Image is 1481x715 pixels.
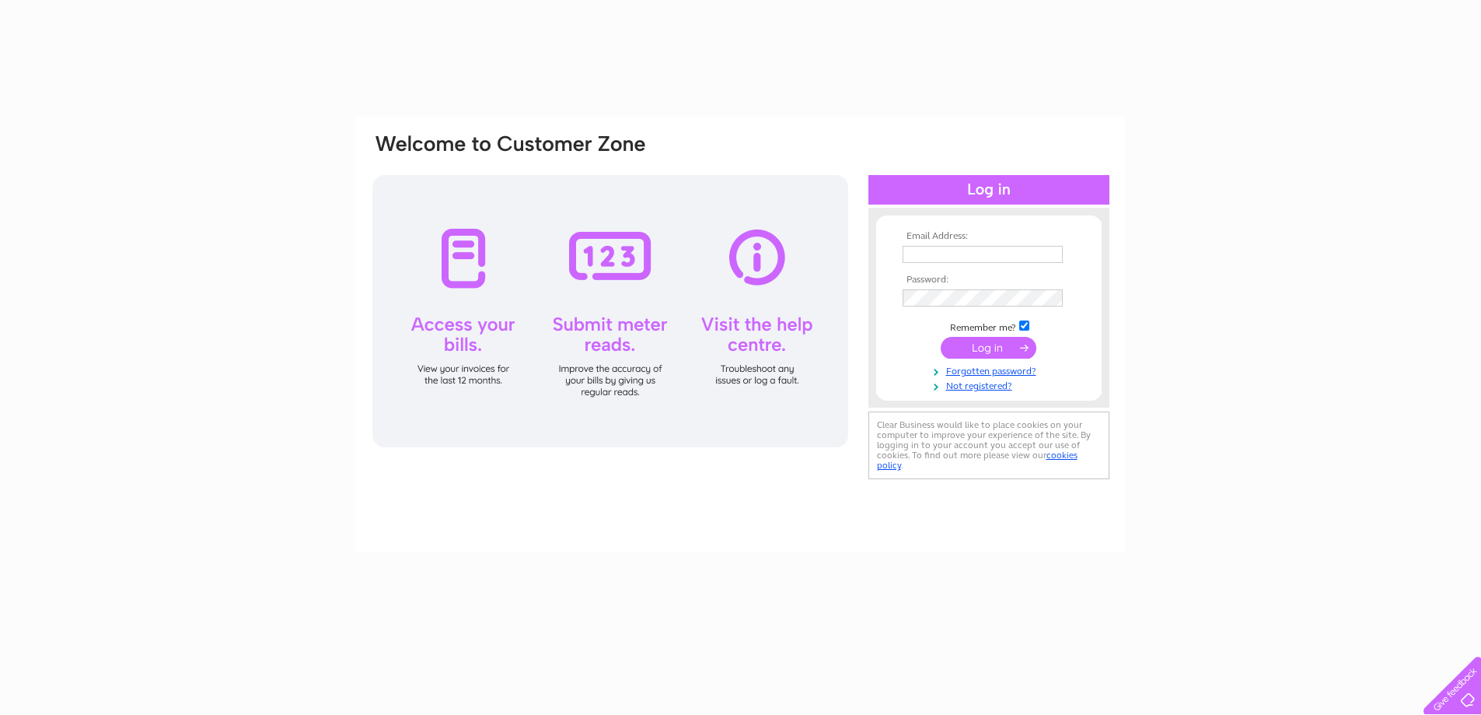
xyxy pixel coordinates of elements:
[899,275,1079,286] th: Password:
[903,377,1079,392] a: Not registered?
[903,363,1079,377] a: Forgotten password?
[941,337,1036,359] input: Submit
[877,450,1078,471] a: cookies policy
[899,231,1079,242] th: Email Address:
[899,318,1079,334] td: Remember me?
[868,412,1109,479] div: Clear Business would like to place cookies on your computer to improve your experience of the sit...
